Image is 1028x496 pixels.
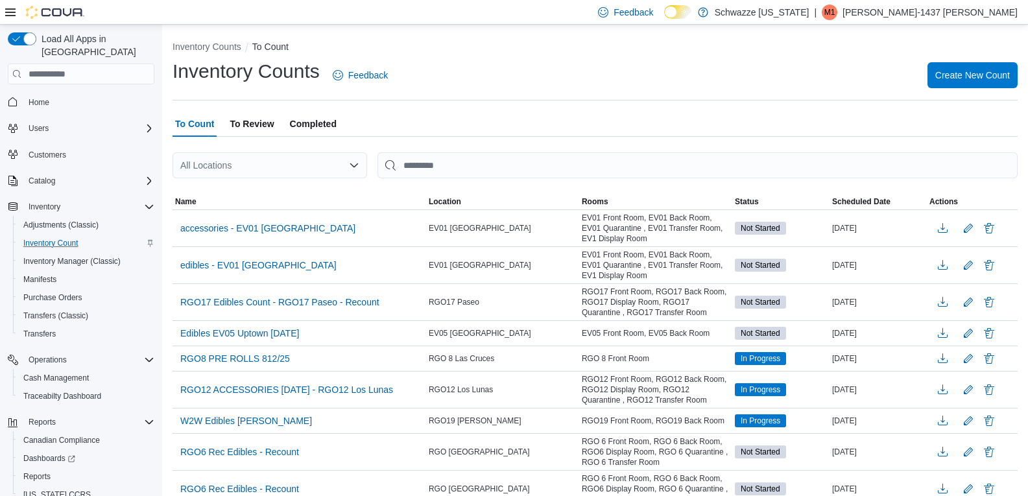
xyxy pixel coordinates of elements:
[29,355,67,365] span: Operations
[175,196,197,207] span: Name
[252,41,289,52] button: To Count
[23,121,154,136] span: Users
[18,235,154,251] span: Inventory Count
[735,296,786,309] span: Not Started
[429,223,531,233] span: EV01 [GEOGRAPHIC_DATA]
[18,272,154,287] span: Manifests
[13,234,160,252] button: Inventory Count
[18,326,154,342] span: Transfers
[935,69,1010,82] span: Create New Count
[23,311,88,321] span: Transfers (Classic)
[13,270,160,289] button: Manifests
[579,247,732,283] div: EV01 Front Room, EV01 Back Room, EV01 Quarantine , EV01 Transfer Room, EV1 Display Room
[23,414,61,430] button: Reports
[735,383,786,396] span: In Progress
[175,380,398,399] button: RGO12 ACCESSORIES [DATE] - RGO12 Los Lunas
[426,194,579,209] button: Location
[23,147,71,163] a: Customers
[3,413,160,431] button: Reports
[429,328,531,338] span: EV05 [GEOGRAPHIC_DATA]
[23,414,154,430] span: Reports
[741,222,780,234] span: Not Started
[180,414,312,427] span: W2W Edibles [PERSON_NAME]
[429,416,521,426] span: RGO19 [PERSON_NAME]
[429,447,530,457] span: RGO [GEOGRAPHIC_DATA]
[13,387,160,405] button: Traceabilty Dashboard
[429,196,461,207] span: Location
[23,95,54,110] a: Home
[349,160,359,171] button: Open list of options
[23,199,66,215] button: Inventory
[18,254,126,269] a: Inventory Manager (Classic)
[180,383,393,396] span: RGO12 ACCESSORIES [DATE] - RGO12 Los Lunas
[579,194,732,209] button: Rooms
[180,445,299,458] span: RGO6 Rec Edibles - Recount
[18,469,56,484] a: Reports
[814,5,817,20] p: |
[18,254,154,269] span: Inventory Manager (Classic)
[29,123,49,134] span: Users
[290,111,337,137] span: Completed
[741,327,780,339] span: Not Started
[23,274,56,285] span: Manifests
[579,210,732,246] div: EV01 Front Room, EV01 Back Room, EV01 Quarantine , EV01 Transfer Room, EV1 Display Room
[18,235,84,251] a: Inventory Count
[29,150,66,160] span: Customers
[13,252,160,270] button: Inventory Manager (Classic)
[180,352,290,365] span: RGO8 PRE ROLLS 812/25
[23,435,100,445] span: Canadian Compliance
[830,220,927,236] div: [DATE]
[23,391,101,401] span: Traceabilty Dashboard
[961,380,976,399] button: Edit count details
[927,62,1018,88] button: Create New Count
[981,325,997,341] button: Delete
[981,220,997,236] button: Delete
[579,351,732,366] div: RGO 8 Front Room
[13,289,160,307] button: Purchase Orders
[23,471,51,482] span: Reports
[830,194,927,209] button: Scheduled Date
[23,220,99,230] span: Adjustments (Classic)
[3,92,160,111] button: Home
[173,41,241,52] button: Inventory Counts
[180,327,299,340] span: Edibles EV05 Uptown [DATE]
[579,325,732,341] div: EV05 Front Room, EV05 Back Room
[175,324,304,343] button: Edibles EV05 Uptown [DATE]
[735,414,786,427] span: In Progress
[18,308,154,324] span: Transfers (Classic)
[18,388,106,404] a: Traceabilty Dashboard
[830,351,927,366] div: [DATE]
[830,325,927,341] div: [DATE]
[18,451,80,466] a: Dashboards
[13,467,160,486] button: Reports
[830,382,927,397] div: [DATE]
[429,384,493,395] span: RGO12 Los Lunas
[981,257,997,273] button: Delete
[929,196,958,207] span: Actions
[13,369,160,387] button: Cash Management
[13,216,160,234] button: Adjustments (Classic)
[180,296,379,309] span: RGO17 Edibles Count - RGO17 Paseo - Recount
[981,294,997,310] button: Delete
[735,196,759,207] span: Status
[579,413,732,429] div: RGO19 Front Room, RGO19 Back Room
[735,482,786,495] span: Not Started
[981,444,997,460] button: Delete
[961,349,976,368] button: Edit count details
[824,5,835,20] span: M1
[732,194,830,209] button: Status
[13,307,160,325] button: Transfers (Classic)
[961,255,976,275] button: Edit count details
[429,260,531,270] span: EV01 [GEOGRAPHIC_DATA]
[13,449,160,467] a: Dashboards
[175,349,295,368] button: RGO8 PRE ROLLS 812/25
[23,93,154,110] span: Home
[981,351,997,366] button: Delete
[18,217,154,233] span: Adjustments (Classic)
[230,111,274,137] span: To Review
[23,256,121,266] span: Inventory Manager (Classic)
[579,434,732,470] div: RGO 6 Front Room, RGO 6 Back Room, RGO6 Display Room, RGO 6 Quarantine , RGO 6 Transfer Room
[23,147,154,163] span: Customers
[29,176,55,186] span: Catalog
